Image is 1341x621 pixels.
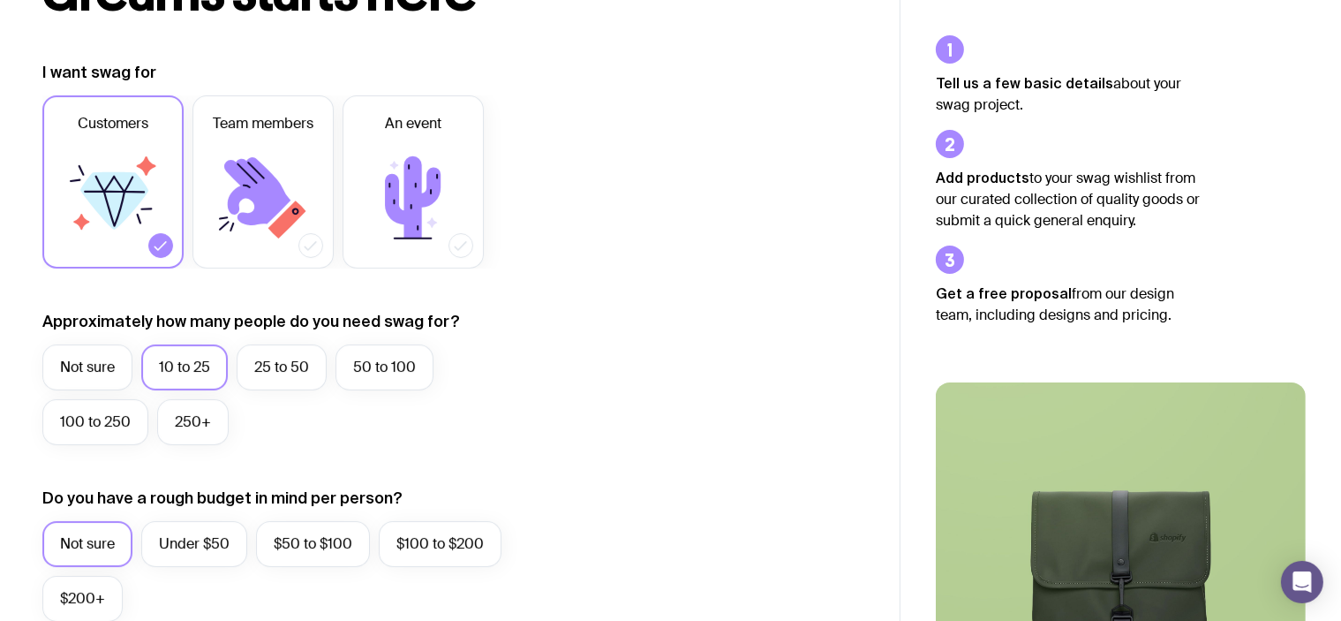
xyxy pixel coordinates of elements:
label: 25 to 50 [237,345,327,390]
label: Not sure [42,521,132,567]
strong: Get a free proposal [936,285,1072,301]
label: Under $50 [141,521,247,567]
div: Open Intercom Messenger [1281,561,1323,603]
span: Team members [213,113,313,134]
label: 250+ [157,399,229,445]
span: Customers [78,113,148,134]
strong: Add products [936,170,1029,186]
p: from our design team, including designs and pricing. [936,283,1201,326]
label: Do you have a rough budget in mind per person? [42,488,403,509]
strong: Tell us a few basic details [936,75,1113,91]
p: about your swag project. [936,72,1201,116]
label: 10 to 25 [141,345,228,390]
label: 100 to 250 [42,399,148,445]
p: to your swag wishlist from our curated collection of quality goods or submit a quick general enqu... [936,167,1201,231]
label: $100 to $200 [379,521,501,567]
label: I want swag for [42,62,156,83]
label: Approximately how many people do you need swag for? [42,311,460,332]
label: Not sure [42,345,132,390]
span: An event [385,113,441,134]
label: 50 to 100 [335,345,433,390]
label: $50 to $100 [256,521,370,567]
